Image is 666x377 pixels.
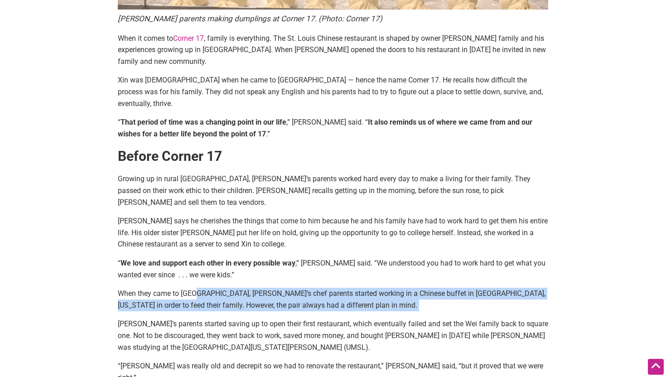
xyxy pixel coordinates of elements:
[118,318,548,353] p: [PERSON_NAME]’s parents started saving up to open their first restaurant, which eventually failed...
[121,118,286,126] strong: That period of time was a changing point in our life
[118,288,548,311] p: When they came to [GEOGRAPHIC_DATA], [PERSON_NAME]’s chef parents started working in a Chinese bu...
[118,148,222,164] strong: Before Corner 17
[121,259,295,267] strong: We love and support each other in every possible way
[648,359,664,375] div: Scroll Back to Top
[118,215,548,250] p: [PERSON_NAME] says he cherishes the things that come to him because he and his family have had to...
[173,34,204,43] a: Corner 17
[118,118,532,138] strong: It also reminds us of where we came from and our wishes for a better life beyond the point of 17
[118,257,548,280] p: “ ,” [PERSON_NAME] said. “We understood you had to work hard to get what you wanted ever since . ...
[118,173,548,208] p: Growing up in rural [GEOGRAPHIC_DATA], [PERSON_NAME]’s parents worked hard every day to make a li...
[118,116,548,140] p: “ ,” [PERSON_NAME] said. “ .”
[118,14,382,23] em: [PERSON_NAME] parents making dumplings at Corner 17. (Photo: Corner 17)
[118,33,548,68] p: When it comes to , family is everything. The St. Louis Chinese restaurant is shaped by owner [PER...
[118,74,548,109] p: Xin was [DEMOGRAPHIC_DATA] when he came to [GEOGRAPHIC_DATA] — hence the name Corner 17. He recal...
